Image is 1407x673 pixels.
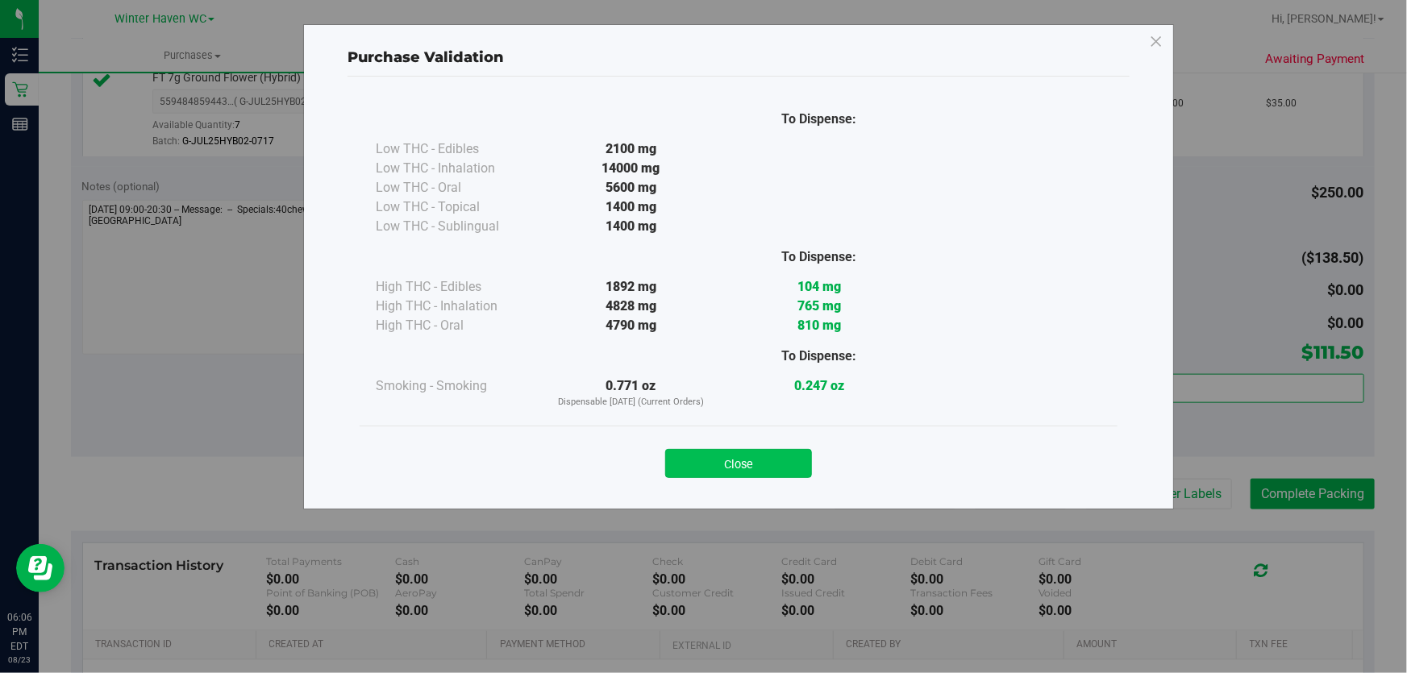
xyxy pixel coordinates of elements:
div: To Dispense: [725,347,913,366]
div: Low THC - Inhalation [376,159,537,178]
strong: 810 mg [797,318,841,333]
div: High THC - Inhalation [376,297,537,316]
div: High THC - Edibles [376,277,537,297]
span: Purchase Validation [348,48,504,66]
div: Low THC - Topical [376,197,537,217]
strong: 765 mg [797,298,841,314]
p: Dispensable [DATE] (Current Orders) [537,396,725,409]
strong: 104 mg [797,279,841,294]
div: Smoking - Smoking [376,376,537,396]
div: To Dispense: [725,247,913,267]
button: Close [665,449,812,478]
iframe: Resource center [16,544,65,592]
div: Low THC - Oral [376,178,537,197]
div: 4828 mg [537,297,725,316]
div: 1892 mg [537,277,725,297]
div: 1400 mg [537,197,725,217]
div: 2100 mg [537,139,725,159]
div: 5600 mg [537,178,725,197]
div: Low THC - Edibles [376,139,537,159]
div: To Dispense: [725,110,913,129]
div: 4790 mg [537,316,725,335]
div: 1400 mg [537,217,725,236]
div: 0.771 oz [537,376,725,409]
div: 14000 mg [537,159,725,178]
div: Low THC - Sublingual [376,217,537,236]
div: High THC - Oral [376,316,537,335]
strong: 0.247 oz [794,378,844,393]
